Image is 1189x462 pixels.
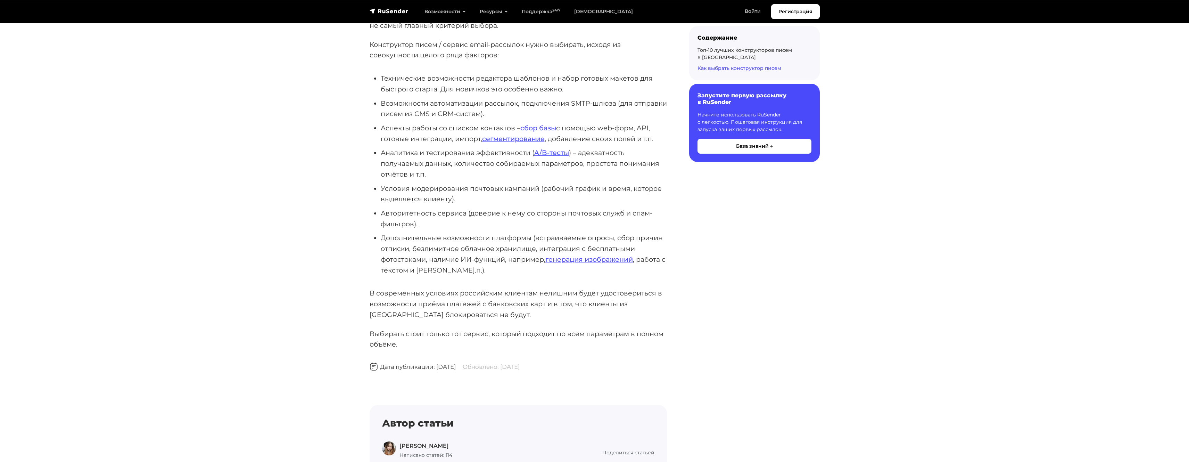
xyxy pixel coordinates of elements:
[399,441,452,451] p: [PERSON_NAME]
[370,288,667,320] p: В современных условиях российским клиентам нелишним будет удостовериться в возможности приёма пла...
[697,139,811,154] button: База знаний →
[515,5,567,19] a: Поддержка24/7
[370,329,667,350] p: Выбирать стоит только тот сервис, который подходит по всем параметрам в полном объёме.
[771,4,820,19] a: Регистрация
[697,92,811,105] h6: Запустите первую рассылку в RuSender
[381,208,667,229] li: Авторитетность сервиса (доверие к нему со стороны почтовых служб и спам-фильтров).
[689,84,820,162] a: Запустите первую рассылку в RuSender Начните использовать RuSender с легкостью. Пошаговая инструк...
[738,4,768,18] a: Войти
[473,5,515,19] a: Ресурсы
[697,34,811,41] div: Содержание
[463,363,520,370] span: Обновлено: [DATE]
[381,233,667,275] li: Дополнительные возможности платформы (встраиваемые опросы, сбор причин отписки, безлимитное облач...
[546,449,654,456] p: Поделиться статьёй
[482,135,545,143] a: сегментирование
[381,73,667,94] li: Технические возможности редактора шаблонов и набор готовых макетов для быстрого старта. Для нович...
[697,65,781,71] a: Как выбрать конструктор писем
[567,5,640,19] a: [DEMOGRAPHIC_DATA]
[381,98,667,119] li: Возможности автоматизации рассылок, подключения SMTP-шлюза (для отправки писем из CMS и CRM-систем).
[370,8,408,15] img: RuSender
[399,452,452,458] span: Написано статей: 114
[545,255,633,264] a: генерация изображений
[381,183,667,204] li: Условия модерирования почтовых кампаний (рабочий график и время, которое выделяется клиенту).
[520,124,556,132] a: сбор базы
[370,363,456,370] span: Дата публикации: [DATE]
[697,111,811,133] p: Начните использовать RuSender с легкостью. Пошаговая инструкция для запуска ваших первых рассылок.
[370,39,667,60] p: Конструктор писем / сервис email-рассылок нужно выбирать, исходя из совокупности целого ряда факт...
[381,147,667,179] li: Аналитика и тестирование эффективности ( ) – адекватность получаемых данных, количество собираемы...
[370,363,378,371] img: Дата публикации
[381,123,667,144] li: Аспекты работы со списком контактов – с помощью web-форм, API, готовые интеграции, импорт, , доба...
[534,148,569,157] a: A/B-тесты
[697,47,792,60] a: Топ-10 лучших конструкторов писем в [GEOGRAPHIC_DATA]
[382,418,654,429] h4: Автор статьи
[552,8,560,13] sup: 24/7
[418,5,473,19] a: Возможности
